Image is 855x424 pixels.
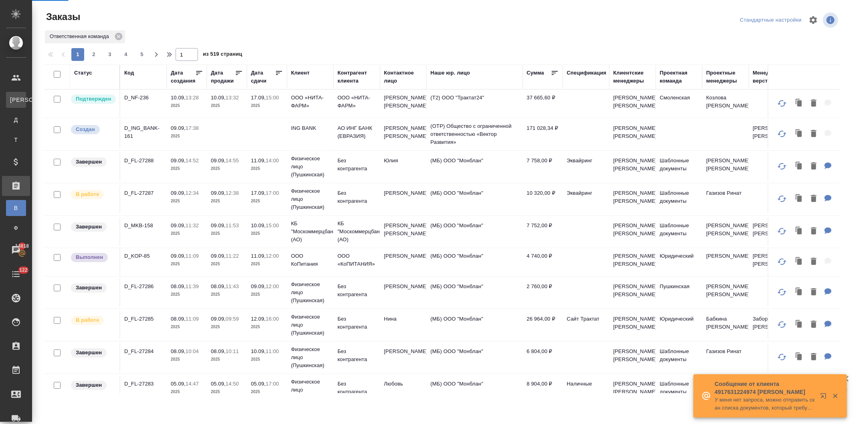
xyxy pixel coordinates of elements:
a: В [6,200,26,216]
span: В [10,204,22,212]
p: 2025 [171,165,203,173]
div: Дата сдачи [251,69,275,85]
p: 2025 [251,388,283,396]
p: 2025 [211,260,243,268]
td: [PERSON_NAME] [PERSON_NAME] [380,218,426,246]
p: Без контрагента [338,157,376,173]
p: 12:38 [226,190,239,196]
button: Клонировать [792,284,807,301]
td: [PERSON_NAME] [PERSON_NAME] [609,120,656,148]
div: Дата создания [171,69,195,85]
td: (МБ) ООО "Монблан" [426,279,523,307]
p: [PERSON_NAME] [PERSON_NAME] [753,252,791,268]
td: Юридический [656,248,702,276]
p: 17:00 [266,190,279,196]
div: Менеджеры верстки [753,69,791,85]
p: 2025 [251,102,283,110]
p: 2025 [171,323,203,331]
td: [PERSON_NAME] [380,279,426,307]
td: Любовь [380,376,426,404]
p: Без контрагента [338,347,376,363]
p: D_NF-236 [124,94,163,102]
p: 16:00 [266,316,279,322]
p: Физическое лицо (Пушкинская) [291,187,329,211]
button: Обновить [772,157,792,176]
button: Удалить [807,126,821,142]
td: Газизов Ринат [702,343,749,372]
span: Настроить таблицу [804,10,823,30]
div: Ответственная команда [45,30,125,43]
div: Выставляет КМ при направлении счета или после выполнения всех работ/сдачи заказа клиенту. Окончат... [70,380,115,391]
td: 4 740,00 ₽ [523,248,563,276]
td: [PERSON_NAME] [PERSON_NAME] [609,218,656,246]
div: Наше юр. лицо [431,69,470,77]
p: 14:47 [186,381,199,387]
p: D_ING_BANK-161 [124,124,163,140]
td: 37 665,60 ₽ [523,90,563,118]
button: 5 [135,48,148,61]
p: 05.09, [251,381,266,387]
td: Юридический [656,311,702,339]
p: 2025 [211,197,243,205]
button: Удалить [807,95,821,112]
p: 17.09, [251,95,266,101]
p: 10.09, [251,222,266,228]
p: Завершен [76,158,102,166]
p: 05.09, [211,381,226,387]
p: 14:50 [226,381,239,387]
td: [PERSON_NAME] [PERSON_NAME] [609,248,656,276]
span: 3 [103,50,116,59]
p: 2025 [211,102,243,110]
div: Клиентские менеджеры [613,69,652,85]
td: Бабкина [PERSON_NAME] [702,311,749,339]
p: 2025 [171,230,203,238]
p: Завершен [76,284,102,292]
td: 7 758,00 ₽ [523,153,563,181]
p: 2025 [171,291,203,299]
span: 2 [87,50,100,59]
span: Ф [10,224,22,232]
button: Обновить [772,252,792,271]
p: 09.09, [171,190,186,196]
td: Шаблонные документы [656,153,702,181]
p: ООО «КоПИТАНИЯ» [338,252,376,268]
button: Удалить [807,254,821,270]
td: 7 752,00 ₽ [523,218,563,246]
p: D_MKB-158 [124,222,163,230]
p: Подтвержден [76,95,111,103]
p: 09.09, [211,190,226,196]
p: Без контрагента [338,189,376,205]
button: Клонировать [792,95,807,112]
td: [PERSON_NAME] [PERSON_NAME] [609,343,656,372]
p: В работе [76,190,99,198]
p: 15:00 [266,95,279,101]
p: Физическое лицо (Пушкинская) [291,345,329,369]
p: 11.09, [251,157,266,164]
td: [PERSON_NAME] [PERSON_NAME] [609,90,656,118]
td: [PERSON_NAME] [380,343,426,372]
p: 17:00 [266,381,279,387]
div: Клиент [291,69,309,77]
div: Выставляет КМ при направлении счета или после выполнения всех работ/сдачи заказа клиенту. Окончат... [70,347,115,358]
p: 10.09, [211,95,226,101]
td: Шаблонные документы [656,376,702,404]
td: [PERSON_NAME] [PERSON_NAME] [702,153,749,181]
p: 2025 [211,323,243,331]
p: 08.09, [211,348,226,354]
div: Спецификация [567,69,606,77]
div: Выставляет КМ при направлении счета или после выполнения всех работ/сдачи заказа клиенту. Окончат... [70,157,115,168]
p: Ответственная команда [50,32,112,40]
p: 2025 [171,260,203,268]
button: Удалить [807,284,821,301]
p: 2025 [211,230,243,238]
div: Сумма [527,69,544,77]
td: 6 804,00 ₽ [523,343,563,372]
button: Удалить [807,223,821,240]
div: Дата продажи [211,69,235,85]
p: 09.09, [211,253,226,259]
td: 10 320,00 ₽ [523,185,563,213]
td: [PERSON_NAME] [PERSON_NAME] [609,376,656,404]
p: 2025 [251,165,283,173]
button: Обновить [772,315,792,334]
p: 11:32 [186,222,199,228]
